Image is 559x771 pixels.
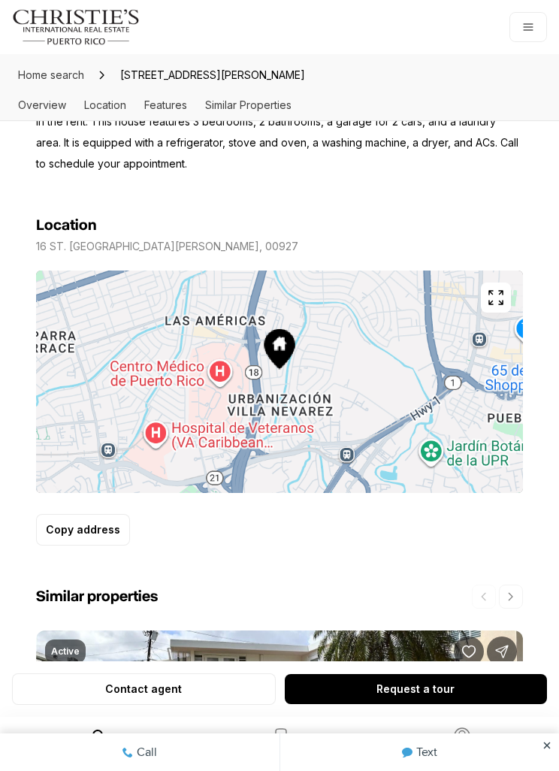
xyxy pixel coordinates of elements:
button: Request a tour [285,674,547,704]
a: Skip to: Overview [18,98,66,111]
img: Map of 16 ST., SAN JUAN PR, 00927 [36,271,523,493]
button: Next properties [499,585,523,609]
h2: Similar properties [36,588,158,606]
h4: Location [36,216,97,234]
p: Contact agent [105,683,182,695]
p: 16 ST. [GEOGRAPHIC_DATA][PERSON_NAME], 00927 [36,240,298,252]
nav: Page section menu [12,99,292,111]
button: Previous properties [472,585,496,609]
img: logo [12,9,141,45]
p: Active [51,646,80,658]
a: Skip to: Location [84,98,126,111]
span: Home search [18,68,84,81]
p: Copy address [46,524,120,536]
button: Copy address [36,514,130,546]
button: Contact agent [12,673,276,705]
span: [STREET_ADDRESS][PERSON_NAME] [114,63,311,87]
a: Skip to: Similar Properties [205,98,292,111]
p: Request a tour [376,683,455,695]
button: Share Property [487,636,517,667]
a: Home search [12,63,90,87]
a: Skip to: Features [144,98,187,111]
p: Fully remodeled modern house in [GEOGRAPHIC_DATA][PERSON_NAME], [GEOGRAPHIC_DATA][PERSON_NAME], e... [36,69,523,174]
button: Save Property: T-14 CALLE MCKINLEY [454,636,484,667]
